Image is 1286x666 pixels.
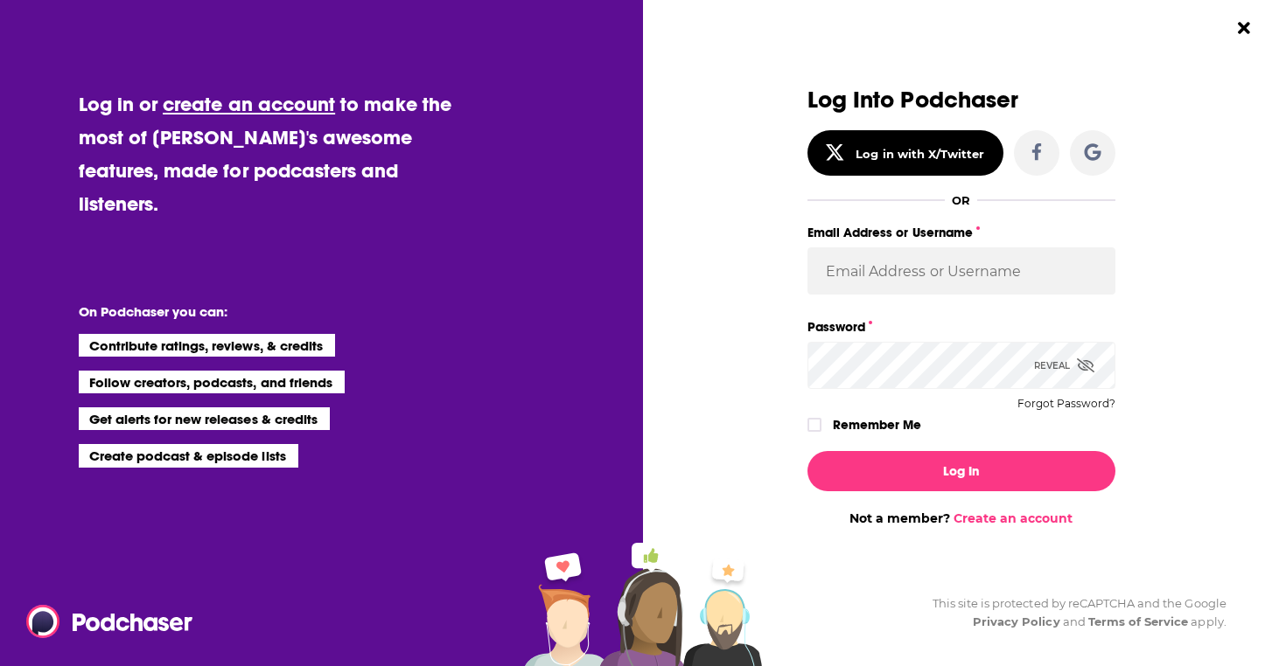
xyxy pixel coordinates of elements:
[1034,342,1094,389] div: Reveal
[952,193,970,207] div: OR
[79,334,336,357] li: Contribute ratings, reviews, & credits
[79,444,298,467] li: Create podcast & episode lists
[26,605,194,638] img: Podchaser - Follow, Share and Rate Podcasts
[1227,11,1261,45] button: Close Button
[79,407,330,430] li: Get alerts for new releases & credits
[26,605,180,638] a: Podchaser - Follow, Share and Rate Podcasts
[807,87,1115,113] h3: Log Into Podchaser
[807,247,1115,295] input: Email Address or Username
[833,413,921,436] label: Remember Me
[79,303,429,320] li: On Podchaser you can:
[807,316,1115,338] label: Password
[807,510,1115,526] div: Not a member?
[807,130,1003,176] button: Log in with X/Twitter
[807,221,1115,244] label: Email Address or Username
[919,594,1227,631] div: This site is protected by reCAPTCHA and the Google and apply.
[79,371,346,393] li: Follow creators, podcasts, and friends
[1088,614,1189,628] a: Terms of Service
[954,510,1073,526] a: Create an account
[973,614,1060,628] a: Privacy Policy
[856,147,984,161] div: Log in with X/Twitter
[1017,398,1115,410] button: Forgot Password?
[163,92,335,116] a: create an account
[807,451,1115,491] button: Log In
